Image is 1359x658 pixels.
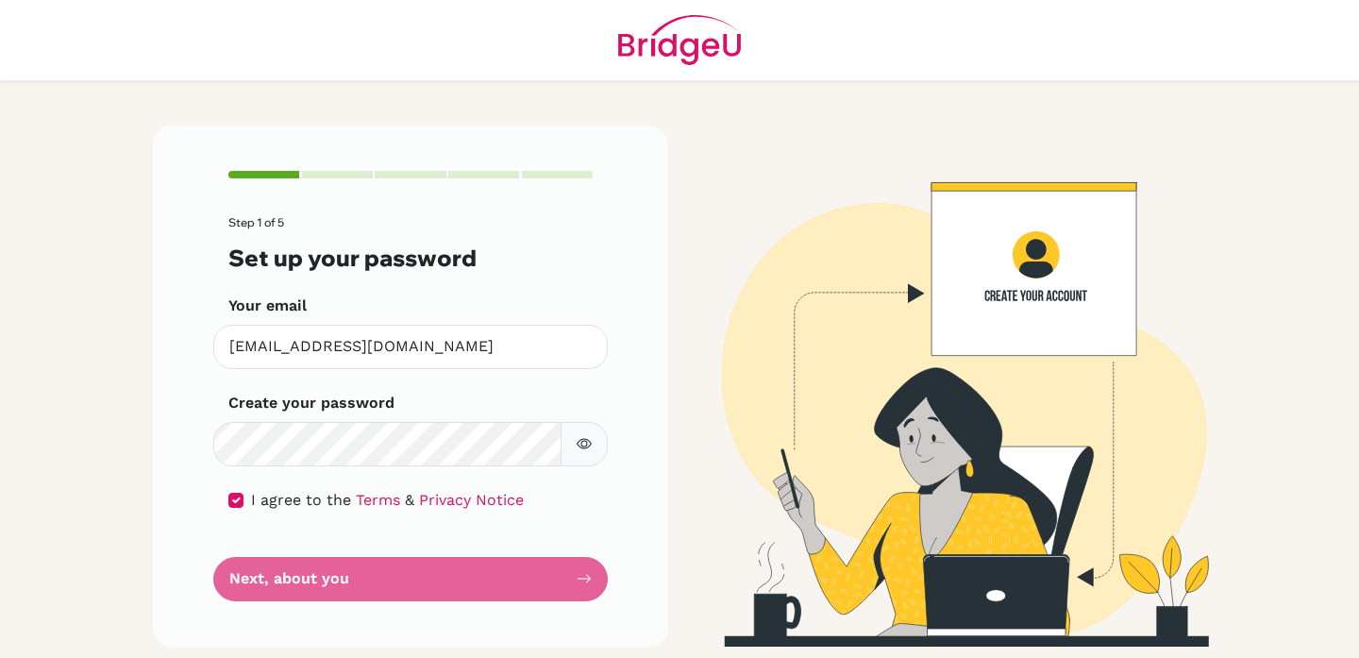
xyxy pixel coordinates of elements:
span: I agree to the [251,491,351,509]
a: Privacy Notice [419,491,524,509]
input: Insert your email* [213,325,608,369]
span: Step 1 of 5 [228,215,284,229]
a: Terms [356,491,400,509]
span: & [405,491,414,509]
label: Your email [228,295,307,317]
label: Create your password [228,392,394,414]
h3: Set up your password [228,245,593,272]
